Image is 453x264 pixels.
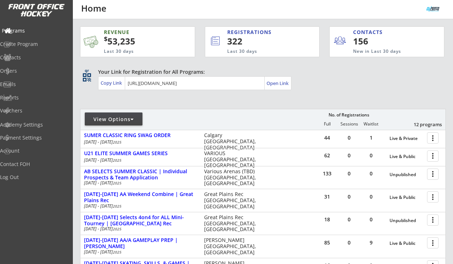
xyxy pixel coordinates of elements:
div: 31 [316,194,338,199]
div: Open Link [267,80,289,86]
em: 2025 [113,226,122,231]
button: more_vert [427,132,439,144]
button: more_vert [427,237,439,248]
div: View Options [85,116,142,123]
div: New in Last 30 days [353,48,410,55]
div: 133 [316,171,338,176]
div: Programs [2,28,67,33]
div: 0 [360,153,382,158]
div: Great Plains Rec [GEOGRAPHIC_DATA], [GEOGRAPHIC_DATA] [204,191,261,209]
div: Live & Public [390,241,423,246]
button: more_vert [427,191,439,203]
div: Unpublished [390,218,423,223]
div: [DATE]-[DATE] AA/A GAMEPLAY PREP | [PERSON_NAME] [84,237,197,250]
div: 156 [353,35,397,47]
div: CONTACTS [353,29,386,36]
div: 0 [338,171,360,176]
div: Various Arenas (TBD) [GEOGRAPHIC_DATA], [GEOGRAPHIC_DATA] [204,169,261,187]
div: [DATE] - [DATE] [84,250,194,254]
div: Calgary [GEOGRAPHIC_DATA], [GEOGRAPHIC_DATA] [204,132,261,150]
div: 0 [338,194,360,199]
div: [DATE] - [DATE] [84,140,194,144]
a: Open Link [267,78,289,88]
sup: $ [104,34,107,43]
div: 0 [338,240,360,245]
button: more_vert [427,214,439,226]
div: Live & Public [390,195,423,200]
button: more_vert [427,169,439,180]
em: 2025 [113,250,122,255]
div: 62 [316,153,338,158]
div: 0 [338,217,360,222]
div: 44 [316,135,338,140]
div: 0 [338,153,360,158]
div: Copy Link [101,80,123,86]
div: REGISTRATIONS [227,29,289,36]
div: [DATE] - [DATE] [84,181,194,185]
div: Live & Private [390,136,423,141]
div: SUMER CLASSIC RING SWAG ORDER [84,132,197,139]
div: [DATE] - [DATE] [84,204,194,208]
div: VARIOUS [GEOGRAPHIC_DATA], [GEOGRAPHIC_DATA] [204,150,261,169]
div: [DATE]-[DATE] AA Weekend Combine | Great Plains Rec [84,191,197,204]
div: 0 [338,135,360,140]
div: [DATE] - [DATE] [84,227,194,231]
div: 12 programs [404,121,442,128]
div: 0 [360,217,382,222]
div: AB SELECTS SUMMER CLASSIC | Individual Prospects & Team Application [84,169,197,181]
div: Live & Public [390,154,423,159]
div: [DATE] - [DATE] [84,158,194,162]
div: Sessions [338,122,360,127]
div: REVENUE [104,29,164,36]
button: qr_code [82,72,92,83]
div: Great Plains Rec [GEOGRAPHIC_DATA], [GEOGRAPHIC_DATA] [204,214,261,233]
div: qr [82,68,91,73]
div: Unpublished [390,172,423,177]
em: 2025 [113,204,122,209]
div: Last 30 days [227,48,290,55]
div: [DATE]-[DATE] Selects 4on4 for ALL Mini-Tourney | [GEOGRAPHIC_DATA] Rec [84,214,197,227]
em: 2025 [113,140,122,145]
div: 9 [360,240,382,245]
div: 53,235 [104,35,172,47]
div: U21 ELITE SUMMER GAMES SERIES [84,150,197,157]
em: 2025 [113,158,122,163]
div: Full [316,122,338,127]
div: 85 [316,240,338,245]
div: No. of Registrations [326,112,371,118]
div: Your Link for Registration for All Programs: [98,68,423,76]
div: 18 [316,217,338,222]
div: Waitlist [360,122,382,127]
div: 0 [360,194,382,199]
div: 1 [360,135,382,140]
em: 2025 [113,180,122,186]
div: 0 [360,171,382,176]
div: Last 30 days [104,48,164,55]
button: more_vert [427,150,439,162]
div: [PERSON_NAME] [GEOGRAPHIC_DATA], [GEOGRAPHIC_DATA] [204,237,261,255]
div: 322 [227,35,295,47]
